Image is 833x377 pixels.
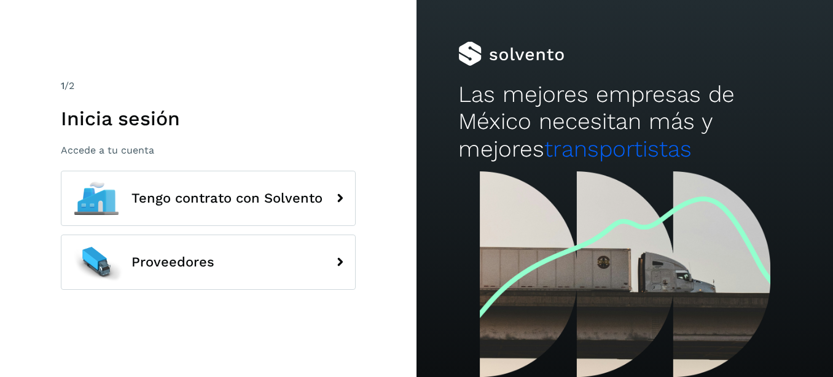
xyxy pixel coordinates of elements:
button: Proveedores [61,235,356,290]
span: Tengo contrato con Solvento [131,191,323,206]
span: Proveedores [131,255,214,270]
button: Tengo contrato con Solvento [61,171,356,226]
span: 1 [61,80,65,91]
h1: Inicia sesión [61,107,356,130]
p: Accede a tu cuenta [61,144,356,156]
div: /2 [61,79,356,93]
span: transportistas [544,136,692,162]
h2: Las mejores empresas de México necesitan más y mejores [458,81,791,163]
